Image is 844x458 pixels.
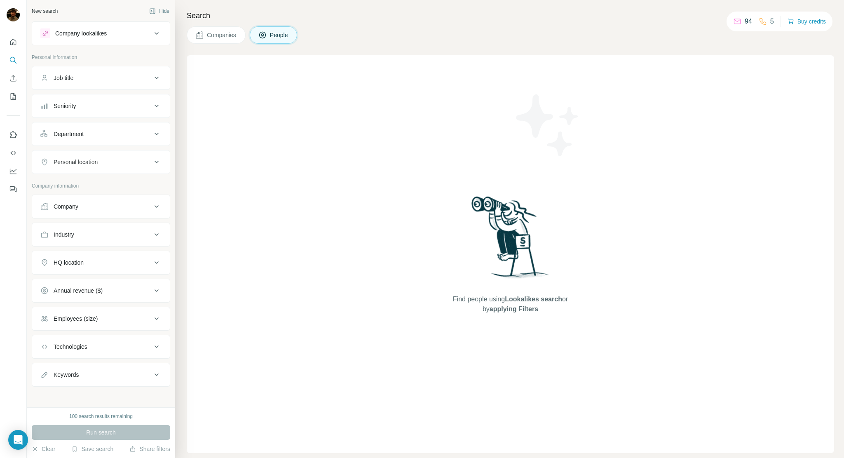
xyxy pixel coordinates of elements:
div: Open Intercom Messenger [8,430,28,450]
button: My lists [7,89,20,104]
p: 5 [770,16,774,26]
button: Clear [32,445,55,453]
button: Industry [32,225,170,244]
div: New search [32,7,58,15]
button: Search [7,53,20,68]
div: Job title [54,74,73,82]
button: Dashboard [7,164,20,179]
div: Annual revenue ($) [54,287,103,295]
h4: Search [187,10,834,21]
div: Company lookalikes [55,29,107,38]
p: Personal information [32,54,170,61]
div: Department [54,130,84,138]
div: Keywords [54,371,79,379]
button: Company [32,197,170,216]
span: People [270,31,289,39]
button: Employees (size) [32,309,170,329]
button: Annual revenue ($) [32,281,170,301]
button: Hide [143,5,175,17]
button: Keywords [32,365,170,385]
button: Personal location [32,152,170,172]
div: Employees (size) [54,315,98,323]
button: Enrich CSV [7,71,20,86]
button: Technologies [32,337,170,357]
img: Surfe Illustration - Woman searching with binoculars [468,194,553,286]
button: Feedback [7,182,20,197]
button: Company lookalikes [32,23,170,43]
button: Save search [71,445,113,453]
button: Use Surfe API [7,146,20,160]
button: Buy credits [788,16,826,27]
div: Industry [54,230,74,239]
span: Lookalikes search [505,296,562,303]
div: Personal location [54,158,98,166]
div: HQ location [54,258,84,267]
button: Job title [32,68,170,88]
p: 94 [745,16,752,26]
div: Company [54,202,78,211]
button: Use Surfe on LinkedIn [7,127,20,142]
button: Share filters [129,445,170,453]
span: applying Filters [490,305,538,312]
button: Seniority [32,96,170,116]
button: Department [32,124,170,144]
p: Company information [32,182,170,190]
img: Avatar [7,8,20,21]
span: Companies [207,31,237,39]
div: Technologies [54,343,87,351]
div: 100 search results remaining [69,413,133,420]
span: Find people using or by [444,294,576,314]
img: Surfe Illustration - Stars [511,88,585,162]
button: Quick start [7,35,20,49]
div: Seniority [54,102,76,110]
button: HQ location [32,253,170,272]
